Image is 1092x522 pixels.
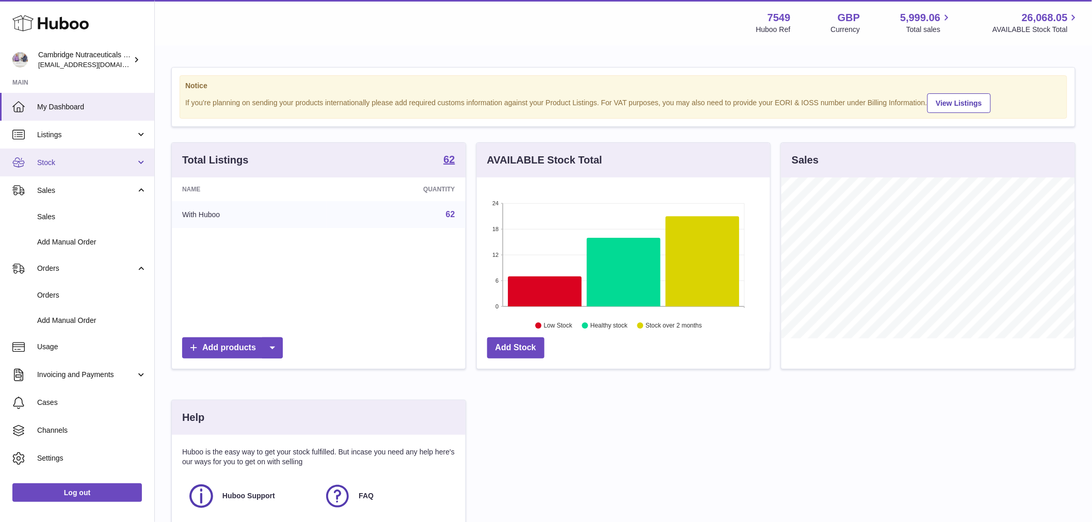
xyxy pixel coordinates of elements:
[327,177,465,201] th: Quantity
[37,370,136,380] span: Invoicing and Payments
[901,11,941,25] span: 5,999.06
[492,200,499,206] text: 24
[443,154,455,167] a: 62
[492,226,499,232] text: 18
[646,322,702,330] text: Stock over 2 months
[37,316,147,325] span: Add Manual Order
[590,322,628,330] text: Healthy stock
[182,411,204,425] h3: Help
[38,50,131,70] div: Cambridge Nutraceuticals Ltd
[12,52,28,68] img: qvc@camnutra.com
[38,60,152,69] span: [EMAIL_ADDRESS][DOMAIN_NAME]
[487,153,602,167] h3: AVAILABLE Stock Total
[37,130,136,140] span: Listings
[222,491,275,501] span: Huboo Support
[37,237,147,247] span: Add Manual Order
[792,153,818,167] h3: Sales
[37,453,147,463] span: Settings
[838,11,860,25] strong: GBP
[37,158,136,168] span: Stock
[37,186,136,195] span: Sales
[492,252,499,258] text: 12
[446,210,455,219] a: 62
[172,177,327,201] th: Name
[37,212,147,222] span: Sales
[324,482,449,510] a: FAQ
[495,278,499,284] text: 6
[544,322,573,330] text: Low Stock
[37,290,147,300] span: Orders
[906,25,952,35] span: Total sales
[37,398,147,407] span: Cases
[487,337,544,358] a: Add Stock
[37,342,147,352] span: Usage
[767,11,791,25] strong: 7549
[359,491,374,501] span: FAQ
[992,11,1080,35] a: 26,068.05 AVAILABLE Stock Total
[185,81,1062,91] strong: Notice
[37,102,147,112] span: My Dashboard
[992,25,1080,35] span: AVAILABLE Stock Total
[187,482,313,510] a: Huboo Support
[12,483,142,502] a: Log out
[443,154,455,165] strong: 62
[756,25,791,35] div: Huboo Ref
[182,447,455,467] p: Huboo is the easy way to get your stock fulfilled. But incase you need any help here's our ways f...
[831,25,860,35] div: Currency
[927,93,991,113] a: View Listings
[495,303,499,309] text: 0
[37,426,147,435] span: Channels
[185,92,1062,113] div: If you're planning on sending your products internationally please add required customs informati...
[182,337,283,358] a: Add products
[1022,11,1068,25] span: 26,068.05
[172,201,327,228] td: With Huboo
[901,11,953,35] a: 5,999.06 Total sales
[182,153,249,167] h3: Total Listings
[37,264,136,273] span: Orders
